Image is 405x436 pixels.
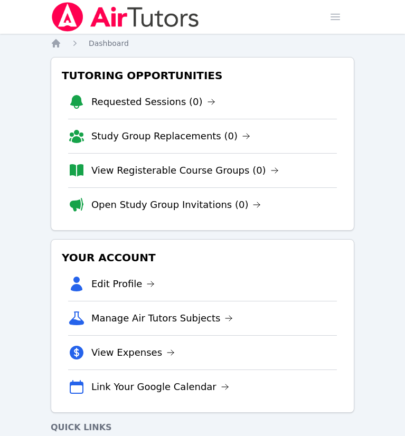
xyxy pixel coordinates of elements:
a: Study Group Replacements (0) [91,129,250,144]
nav: Breadcrumb [51,38,354,49]
span: Dashboard [89,39,129,48]
a: Manage Air Tutors Subjects [91,311,233,326]
a: Requested Sessions (0) [91,94,215,109]
a: Link Your Google Calendar [91,380,229,394]
a: Edit Profile [91,277,155,291]
h4: Quick Links [51,421,354,434]
h3: Your Account [60,248,345,267]
img: Air Tutors [51,2,200,32]
a: Dashboard [89,38,129,49]
a: Open Study Group Invitations (0) [91,197,261,212]
a: View Registerable Course Groups (0) [91,163,279,178]
a: View Expenses [91,345,175,360]
h3: Tutoring Opportunities [60,66,345,85]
